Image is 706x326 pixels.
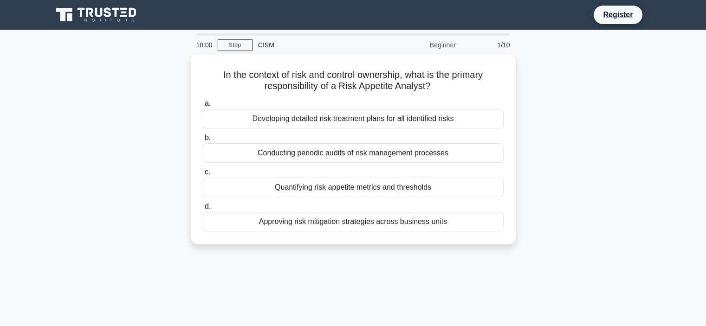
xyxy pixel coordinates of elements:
[461,36,516,54] div: 1/10
[203,109,504,128] div: Developing detailed risk treatment plans for all identified risks
[191,36,218,54] div: 10:00
[218,39,253,51] a: Stop
[203,178,504,197] div: Quantifying risk appetite metrics and thresholds
[380,36,461,54] div: Beginner
[205,168,210,176] span: c.
[203,212,504,231] div: Approving risk mitigation strategies across business units
[597,9,638,20] a: Register
[253,36,380,54] div: CISM
[205,134,211,141] span: b.
[203,143,504,163] div: Conducting periodic audits of risk management processes
[205,99,211,107] span: a.
[205,202,211,210] span: d.
[202,69,505,92] h5: In the context of risk and control ownership, what is the primary responsibility of a Risk Appeti...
